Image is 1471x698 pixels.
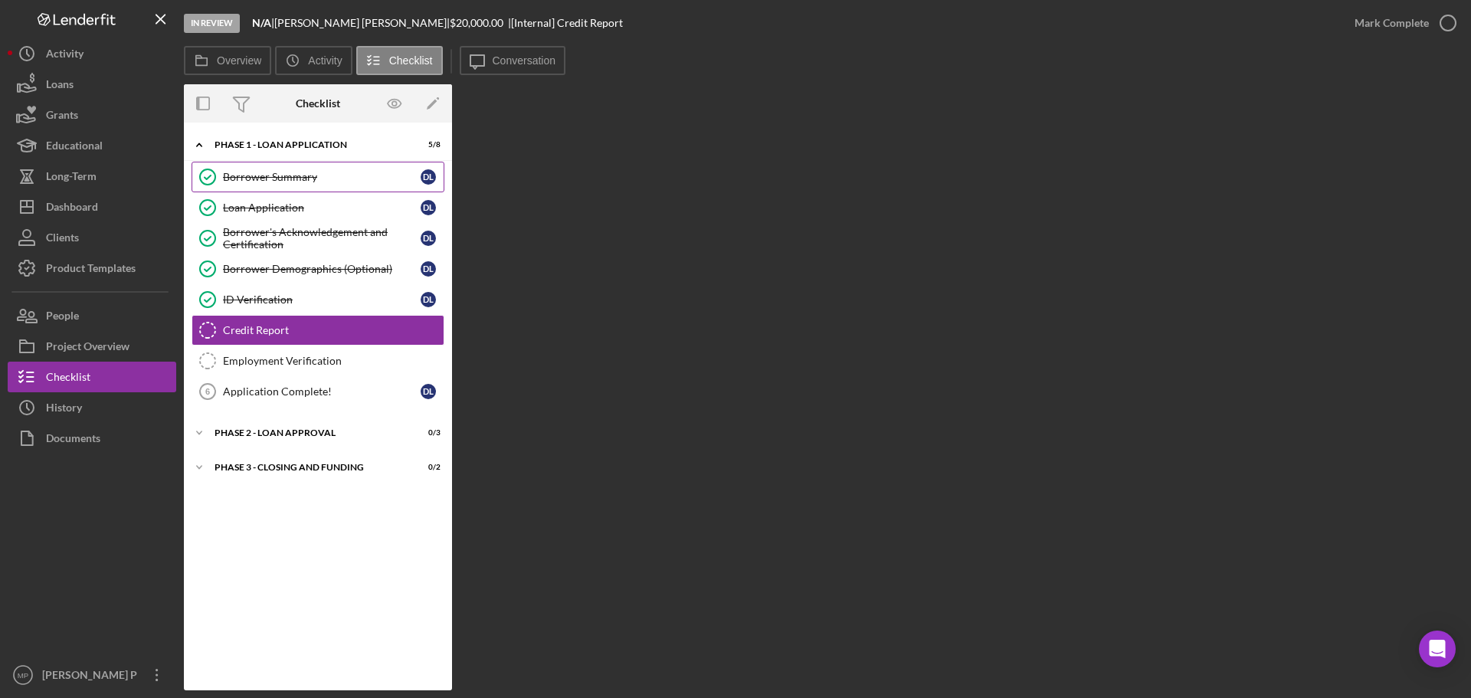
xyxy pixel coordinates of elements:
[184,46,271,75] button: Overview
[217,54,261,67] label: Overview
[46,300,79,335] div: People
[46,38,84,73] div: Activity
[223,226,421,251] div: Borrower's Acknowledgement and Certification
[46,161,97,195] div: Long-Term
[413,140,441,149] div: 5 / 8
[460,46,566,75] button: Conversation
[296,97,340,110] div: Checklist
[8,222,176,253] button: Clients
[8,331,176,362] button: Project Overview
[46,362,90,396] div: Checklist
[223,263,421,275] div: Borrower Demographics (Optional)
[223,293,421,306] div: ID Verification
[8,38,176,69] button: Activity
[508,17,623,29] div: | [Internal] Credit Report
[8,660,176,690] button: MP[PERSON_NAME] P
[1419,631,1456,667] div: Open Intercom Messenger
[8,300,176,331] button: People
[413,463,441,472] div: 0 / 2
[308,54,342,67] label: Activity
[421,200,436,215] div: D L
[413,428,441,437] div: 0 / 3
[1355,8,1429,38] div: Mark Complete
[223,385,421,398] div: Application Complete!
[46,100,78,134] div: Grants
[8,100,176,130] button: Grants
[8,423,176,454] button: Documents
[223,355,444,367] div: Employment Verification
[46,392,82,427] div: History
[192,223,444,254] a: Borrower's Acknowledgement and CertificationDL
[356,46,443,75] button: Checklist
[450,17,508,29] div: $20,000.00
[1339,8,1463,38] button: Mark Complete
[8,362,176,392] button: Checklist
[46,253,136,287] div: Product Templates
[8,69,176,100] button: Loans
[252,16,271,29] b: N/A
[192,346,444,376] a: Employment Verification
[192,254,444,284] a: Borrower Demographics (Optional)DL
[8,192,176,222] button: Dashboard
[192,315,444,346] a: Credit Report
[215,140,402,149] div: Phase 1 - Loan Application
[493,54,556,67] label: Conversation
[421,231,436,246] div: D L
[223,324,444,336] div: Credit Report
[205,387,210,396] tspan: 6
[389,54,433,67] label: Checklist
[421,292,436,307] div: D L
[46,423,100,457] div: Documents
[46,69,74,103] div: Loans
[274,17,450,29] div: [PERSON_NAME] [PERSON_NAME] |
[192,162,444,192] a: Borrower SummaryDL
[46,331,129,365] div: Project Overview
[252,17,274,29] div: |
[18,671,28,680] text: MP
[8,161,176,192] button: Long-Term
[8,392,176,423] button: History
[192,376,444,407] a: 6Application Complete!DL
[192,192,444,223] a: Loan ApplicationDL
[192,284,444,315] a: ID VerificationDL
[223,171,421,183] div: Borrower Summary
[8,253,176,283] button: Product Templates
[46,222,79,257] div: Clients
[46,192,98,226] div: Dashboard
[421,261,436,277] div: D L
[38,660,138,694] div: [PERSON_NAME] P
[215,463,402,472] div: Phase 3 - Closing and Funding
[275,46,352,75] button: Activity
[184,14,240,33] div: In Review
[215,428,402,437] div: Phase 2 - Loan Approval
[421,169,436,185] div: D L
[46,130,103,165] div: Educational
[421,384,436,399] div: D L
[8,130,176,161] button: Educational
[223,202,421,214] div: Loan Application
